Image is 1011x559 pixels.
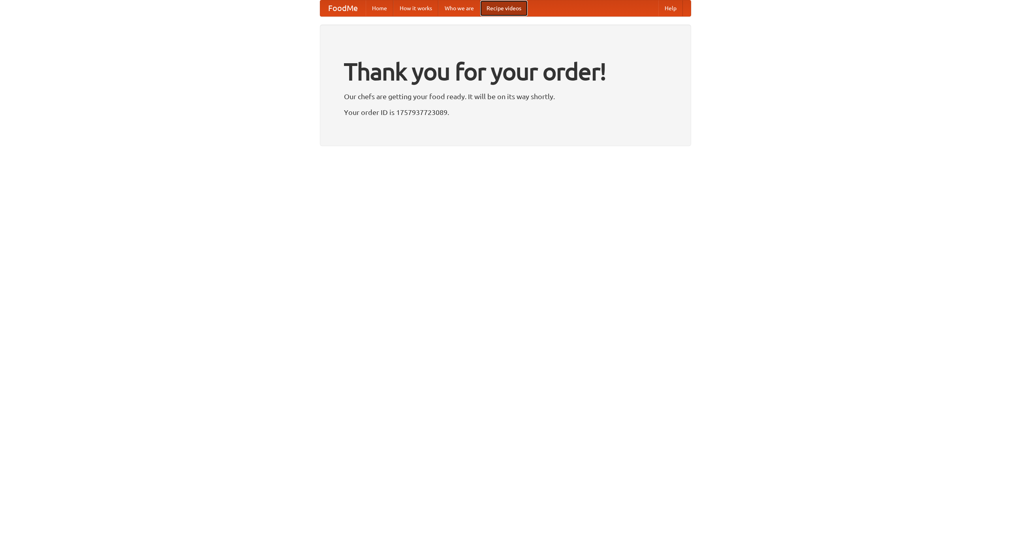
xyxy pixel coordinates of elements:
a: Home [366,0,393,16]
p: Your order ID is 1757937723089. [344,106,667,118]
a: FoodMe [320,0,366,16]
a: Help [658,0,683,16]
a: How it works [393,0,438,16]
h1: Thank you for your order! [344,53,667,90]
a: Recipe videos [480,0,528,16]
p: Our chefs are getting your food ready. It will be on its way shortly. [344,90,667,102]
a: Who we are [438,0,480,16]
